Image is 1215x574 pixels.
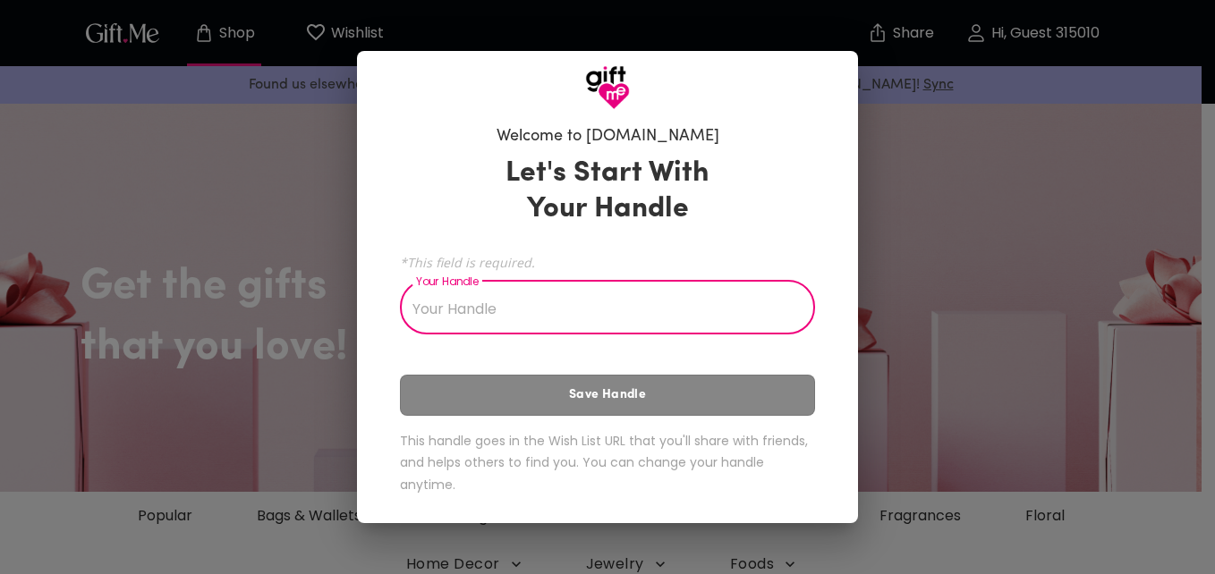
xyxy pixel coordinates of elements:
[497,126,719,148] h6: Welcome to [DOMAIN_NAME]
[585,65,630,110] img: GiftMe Logo
[400,284,795,334] input: Your Handle
[400,254,815,271] span: *This field is required.
[483,156,732,227] h3: Let's Start With Your Handle
[400,430,815,496] h6: This handle goes in the Wish List URL that you'll share with friends, and helps others to find yo...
